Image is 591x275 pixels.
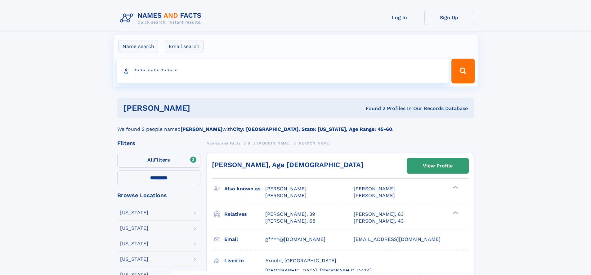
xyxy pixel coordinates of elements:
[120,210,148,215] div: [US_STATE]
[212,161,363,169] a: [PERSON_NAME], Age [DEMOGRAPHIC_DATA]
[354,186,395,192] span: [PERSON_NAME]
[224,184,265,194] h3: Also known as
[354,218,404,224] a: [PERSON_NAME], 43
[407,158,468,173] a: View Profile
[451,185,459,189] div: ❯
[120,241,148,246] div: [US_STATE]
[117,153,200,168] label: Filters
[224,255,265,266] h3: Lived in
[117,59,449,83] input: search input
[117,118,474,133] div: We found 2 people named with .
[120,226,148,231] div: [US_STATE]
[451,59,474,83] button: Search Button
[117,140,200,146] div: Filters
[224,234,265,245] h3: Email
[119,40,158,53] label: Name search
[354,211,404,218] a: [PERSON_NAME], 63
[265,193,307,198] span: [PERSON_NAME]
[354,193,395,198] span: [PERSON_NAME]
[451,211,459,215] div: ❯
[298,141,331,145] span: [PERSON_NAME]
[278,105,468,112] div: Found 2 Profiles In Our Records Database
[265,218,316,224] a: [PERSON_NAME], 68
[123,104,278,112] h1: [PERSON_NAME]
[207,139,241,147] a: Names and Facts
[165,40,204,53] label: Email search
[423,159,453,173] div: View Profile
[233,126,392,132] b: City: [GEOGRAPHIC_DATA], State: [US_STATE], Age Range: 45-60
[224,209,265,220] h3: Relatives
[181,126,222,132] b: [PERSON_NAME]
[257,141,290,145] span: [PERSON_NAME]
[265,211,315,218] a: [PERSON_NAME], 39
[248,139,250,147] a: B
[248,141,250,145] span: B
[354,236,441,242] span: [EMAIL_ADDRESS][DOMAIN_NAME]
[265,186,307,192] span: [PERSON_NAME]
[120,257,148,262] div: [US_STATE]
[265,258,336,264] span: Arnold, [GEOGRAPHIC_DATA]
[257,139,290,147] a: [PERSON_NAME]
[375,10,424,25] a: Log In
[117,193,200,198] div: Browse Locations
[265,268,372,273] span: [GEOGRAPHIC_DATA], [GEOGRAPHIC_DATA]
[117,10,207,27] img: Logo Names and Facts
[424,10,474,25] a: Sign Up
[147,157,154,163] span: All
